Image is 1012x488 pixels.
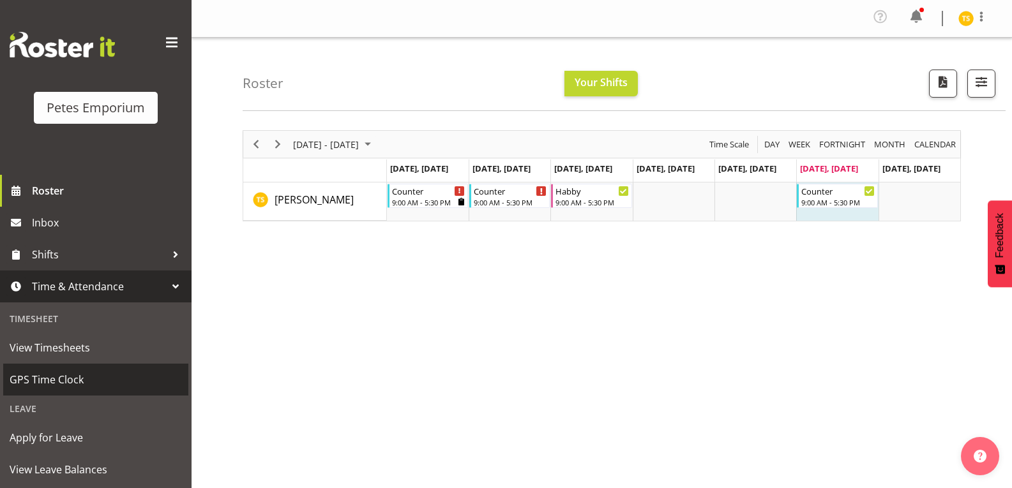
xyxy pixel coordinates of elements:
button: Month [912,137,958,152]
span: calendar [913,137,957,152]
span: [DATE], [DATE] [472,163,531,174]
span: View Timesheets [10,338,182,357]
h4: Roster [243,76,283,91]
div: 9:00 AM - 5:30 PM [555,197,628,207]
button: Feedback - Show survey [988,200,1012,287]
span: [DATE] - [DATE] [292,137,360,152]
span: Feedback [994,213,1006,258]
span: Roster [32,181,185,200]
span: Month [873,137,907,152]
div: Tamara Straker"s event - Counter Begin From Saturday, September 6, 2025 at 9:00:00 AM GMT+12:00 E... [797,184,877,208]
span: Apply for Leave [10,428,182,447]
span: [DATE], [DATE] [882,163,940,174]
span: Fortnight [818,137,866,152]
span: [DATE], [DATE] [637,163,695,174]
div: Counter [392,184,465,197]
div: Tamara Straker"s event - Counter Begin From Tuesday, September 2, 2025 at 9:00:00 AM GMT+12:00 En... [469,184,550,208]
button: Download a PDF of the roster according to the set date range. [929,70,957,98]
div: Next [267,131,289,158]
a: View Leave Balances [3,454,188,485]
button: Next [269,137,287,152]
div: Previous [245,131,267,158]
div: 9:00 AM - 5:30 PM [801,197,874,207]
span: [DATE], [DATE] [800,163,858,174]
span: [DATE], [DATE] [390,163,448,174]
div: Counter [801,184,874,197]
span: Your Shifts [575,75,628,89]
img: Rosterit website logo [10,32,115,57]
div: 9:00 AM - 5:30 PM [392,197,465,207]
img: tamara-straker11292.jpg [958,11,974,26]
span: Time Scale [708,137,750,152]
button: September 01 - 07, 2025 [291,137,377,152]
div: Petes Emporium [47,98,145,117]
button: Fortnight [817,137,868,152]
td: Tamara Straker resource [243,182,387,221]
a: [PERSON_NAME] [275,192,354,207]
span: GPS Time Clock [10,370,182,389]
span: Inbox [32,213,185,232]
button: Timeline Day [762,137,782,152]
span: View Leave Balances [10,460,182,479]
div: Habby [555,184,628,197]
div: Timesheet [3,306,188,332]
span: Week [787,137,812,152]
button: Time Scale [707,137,751,152]
a: View Timesheets [3,332,188,364]
a: GPS Time Clock [3,364,188,396]
span: [DATE], [DATE] [718,163,776,174]
table: Timeline Week of September 6, 2025 [387,182,960,221]
div: Leave [3,396,188,422]
button: Timeline Month [872,137,908,152]
span: [PERSON_NAME] [275,193,354,207]
div: 9:00 AM - 5:30 PM [474,197,547,207]
a: Apply for Leave [3,422,188,454]
button: Your Shifts [564,71,638,96]
span: [DATE], [DATE] [554,163,612,174]
div: Counter [474,184,547,197]
div: Tamara Straker"s event - Habby Begin From Wednesday, September 3, 2025 at 9:00:00 AM GMT+12:00 En... [551,184,631,208]
span: Shifts [32,245,166,264]
button: Timeline Week [787,137,813,152]
img: help-xxl-2.png [974,450,986,462]
div: Timeline Week of September 6, 2025 [243,130,961,221]
div: Tamara Straker"s event - Counter Begin From Monday, September 1, 2025 at 9:00:00 AM GMT+12:00 End... [388,184,468,208]
button: Previous [248,137,265,152]
button: Filter Shifts [967,70,995,98]
span: Time & Attendance [32,277,166,296]
span: Day [763,137,781,152]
